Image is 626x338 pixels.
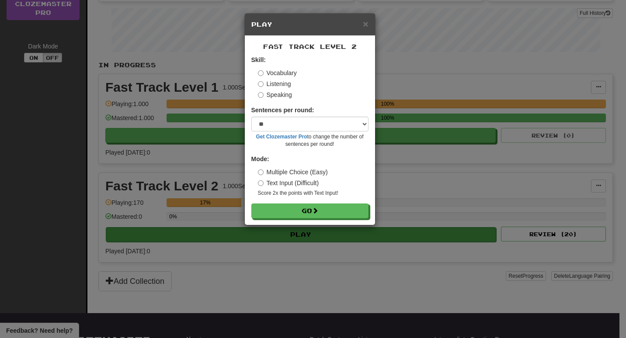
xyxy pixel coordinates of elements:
[363,19,368,28] button: Close
[258,180,264,186] input: Text Input (Difficult)
[263,43,357,50] span: Fast Track Level 2
[251,106,314,114] label: Sentences per round:
[258,90,292,99] label: Speaking
[258,179,319,187] label: Text Input (Difficult)
[258,69,297,77] label: Vocabulary
[258,70,264,76] input: Vocabulary
[258,92,264,98] input: Speaking
[251,56,266,63] strong: Skill:
[258,79,291,88] label: Listening
[251,203,369,218] button: Go
[258,190,369,197] small: Score 2x the points with Text Input !
[363,19,368,29] span: ×
[258,81,264,87] input: Listening
[251,133,369,148] small: to change the number of sentences per round!
[251,155,269,162] strong: Mode:
[258,168,328,176] label: Multiple Choice (Easy)
[251,20,369,29] h5: Play
[258,169,264,175] input: Multiple Choice (Easy)
[256,134,307,140] a: Get Clozemaster Pro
